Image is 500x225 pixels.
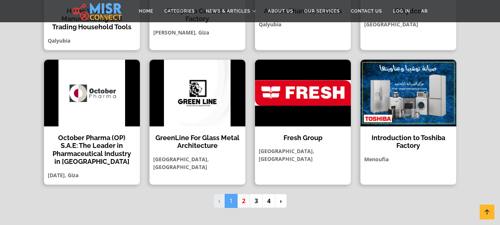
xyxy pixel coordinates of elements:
[360,155,456,163] p: Menoufia
[416,4,433,18] a: AR
[275,194,287,208] a: Next »
[145,59,250,185] a: GreenLine For Glass Metal Architecture GreenLine For Glass Metal Architecture [GEOGRAPHIC_DATA], ...
[159,4,200,18] a: Categories
[255,60,351,126] img: Fresh Group
[200,4,262,18] a: News & Articles
[206,8,250,14] span: News & Articles
[44,171,140,179] p: [DATE], Giza
[360,60,456,126] img: Introduction to Toshiba Factory
[360,20,456,28] p: [GEOGRAPHIC_DATA]
[72,2,122,20] img: main.misr_connect
[255,147,351,163] p: [GEOGRAPHIC_DATA], [GEOGRAPHIC_DATA]
[366,134,451,150] h4: Introduction to Toshiba Factory
[262,194,275,208] a: 4
[262,4,299,18] a: About Us
[155,134,240,150] h4: GreenLine For Glass Metal Architecture
[299,4,345,18] a: Our Services
[250,59,356,185] a: Fresh Group Fresh Group [GEOGRAPHIC_DATA], [GEOGRAPHIC_DATA]
[255,20,351,28] p: Qalyubia
[133,4,159,18] a: Home
[150,60,245,126] img: GreenLine For Glass Metal Architecture
[345,4,387,18] a: Contact Us
[225,194,238,208] span: 1
[150,29,245,36] p: [PERSON_NAME], Giza
[261,134,345,142] h4: Fresh Group
[214,194,225,208] li: « Previous
[44,37,140,44] p: Qalyubia
[356,59,461,185] a: Introduction to Toshiba Factory Introduction to Toshiba Factory Menoufia
[250,194,263,208] a: 3
[44,60,140,126] img: October Pharma (OP) S.A.E: The Leader in Pharmaceutical Industry in Egypt
[150,155,245,171] p: [GEOGRAPHIC_DATA], [GEOGRAPHIC_DATA]
[39,59,145,185] a: October Pharma (OP) S.A.E: The Leader in Pharmaceutical Industry in Egypt October Pharma (OP) S.A...
[387,4,416,18] a: Log in
[50,134,134,166] h4: October Pharma (OP) S.A.E: The Leader in Pharmaceutical Industry in [GEOGRAPHIC_DATA]
[237,194,250,208] a: 2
